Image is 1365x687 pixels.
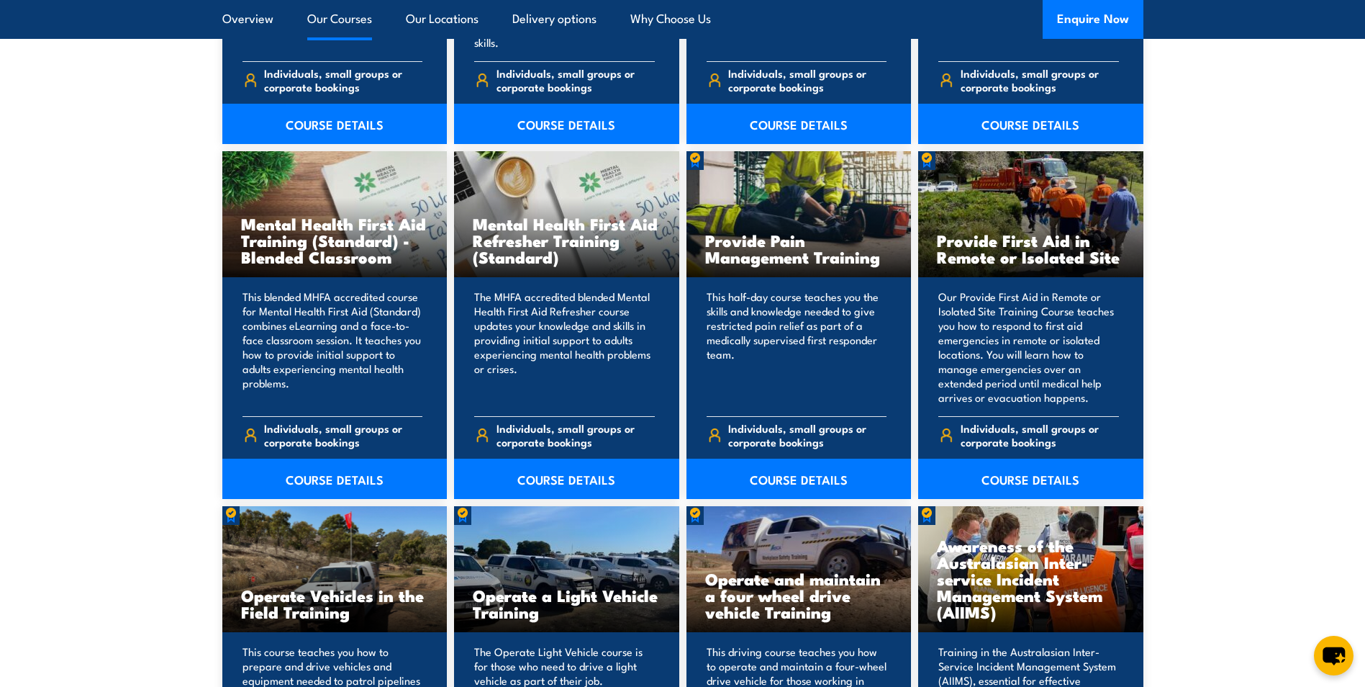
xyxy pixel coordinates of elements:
a: COURSE DETAILS [918,459,1143,499]
h3: Operate Vehicles in the Field Training [241,587,429,620]
h3: Awareness of the Australasian Inter-service Incident Management System (AIIMS) [937,537,1125,620]
span: Individuals, small groups or corporate bookings [728,421,886,449]
span: Individuals, small groups or corporate bookings [728,66,886,94]
a: COURSE DETAILS [454,104,679,144]
span: Individuals, small groups or corporate bookings [961,421,1119,449]
p: This blended MHFA accredited course for Mental Health First Aid (Standard) combines eLearning and... [242,289,423,405]
h3: Provide Pain Management Training [705,232,893,265]
h3: Provide First Aid in Remote or Isolated Site [937,232,1125,265]
h3: Operate and maintain a four wheel drive vehicle Training [705,570,893,620]
h3: Mental Health First Aid Refresher Training (Standard) [473,215,661,265]
span: Individuals, small groups or corporate bookings [264,66,422,94]
a: COURSE DETAILS [918,104,1143,144]
p: This half-day course teaches you the skills and knowledge needed to give restricted pain relief a... [707,289,887,405]
span: Individuals, small groups or corporate bookings [264,421,422,449]
span: Individuals, small groups or corporate bookings [496,421,655,449]
a: COURSE DETAILS [686,459,912,499]
span: Individuals, small groups or corporate bookings [961,66,1119,94]
p: Our Provide First Aid in Remote or Isolated Site Training Course teaches you how to respond to fi... [938,289,1119,405]
a: COURSE DETAILS [454,459,679,499]
a: COURSE DETAILS [222,104,448,144]
button: chat-button [1314,636,1353,675]
p: The MHFA accredited blended Mental Health First Aid Refresher course updates your knowledge and s... [474,289,655,405]
span: Individuals, small groups or corporate bookings [496,66,655,94]
h3: Operate a Light Vehicle Training [473,587,661,620]
h3: Mental Health First Aid Training (Standard) - Blended Classroom [241,215,429,265]
a: COURSE DETAILS [686,104,912,144]
a: COURSE DETAILS [222,459,448,499]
